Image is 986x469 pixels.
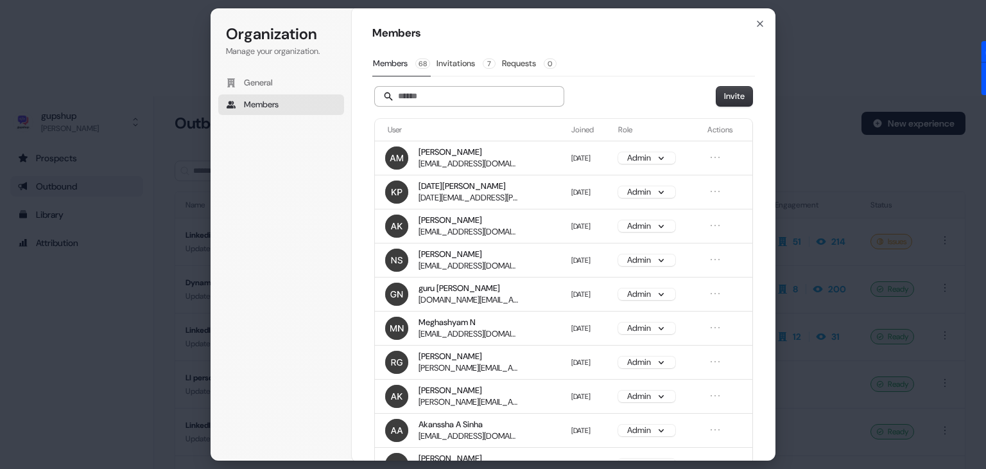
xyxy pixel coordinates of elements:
[618,152,675,164] button: Admin
[566,119,613,141] th: Joined
[419,260,520,272] span: [EMAIL_ADDRESS][DOMAIN_NAME]
[618,425,675,436] button: Admin
[415,58,430,69] span: 68
[618,357,675,368] button: Admin
[618,254,675,266] button: Admin
[226,24,336,44] h1: Organization
[419,419,483,430] span: Akanssha A Sinha
[707,320,723,335] button: Open menu
[618,323,675,334] button: Admin
[571,392,591,401] span: [DATE]
[571,460,591,469] span: [DATE]
[375,87,564,106] input: Search
[419,181,506,192] span: [DATE][PERSON_NAME]
[385,283,408,306] img: guru nandan
[707,388,723,403] button: Open menu
[419,158,520,170] span: [EMAIL_ADDRESS][DOMAIN_NAME]
[372,26,755,41] h1: Members
[618,220,675,232] button: Admin
[571,324,591,333] span: [DATE]
[613,119,702,141] th: Role
[501,51,557,76] button: Requests
[707,218,723,233] button: Open menu
[419,351,482,362] span: [PERSON_NAME]
[571,188,591,197] span: [DATE]
[571,256,591,265] span: [DATE]
[544,58,557,69] span: 0
[571,222,591,231] span: [DATE]
[419,317,476,328] span: Meghashyam N
[419,249,482,260] span: [PERSON_NAME]
[419,328,520,340] span: [EMAIL_ADDRESS][DOMAIN_NAME]
[707,286,723,301] button: Open menu
[244,99,279,111] span: Members
[707,252,723,267] button: Open menu
[385,215,408,238] img: Avinash Kumar
[419,385,482,396] span: [PERSON_NAME]
[419,430,520,442] span: [EMAIL_ADDRESS][DOMAIN_NAME]
[419,192,520,204] span: [DATE][EMAIL_ADDRESS][PERSON_NAME][DOMAIN_NAME]
[385,249,408,272] img: Naina Sharma
[385,317,408,340] img: Meghashyam N
[707,184,723,199] button: Open menu
[385,146,408,170] img: aparna menon
[571,290,591,299] span: [DATE]
[571,358,591,367] span: [DATE]
[419,362,520,374] span: [PERSON_NAME][EMAIL_ADDRESS][DOMAIN_NAME]
[419,226,520,238] span: [EMAIL_ADDRESS][DOMAIN_NAME]
[707,422,723,438] button: Open menu
[618,288,675,300] button: Admin
[385,419,408,442] img: Akanssha A Sinha
[571,154,591,163] span: [DATE]
[702,119,752,141] th: Actions
[483,58,496,69] span: 7
[244,77,273,89] span: General
[375,119,566,141] th: User
[707,354,723,369] button: Open menu
[218,73,344,93] button: General
[419,215,482,226] span: [PERSON_NAME]
[419,283,500,294] span: guru [PERSON_NAME]
[618,186,675,198] button: Admin
[419,453,482,465] span: [PERSON_NAME]
[372,51,431,76] button: Members
[436,51,496,76] button: Invitations
[385,351,408,374] img: Rahul Gupta
[716,87,752,106] button: Invite
[218,94,344,115] button: Members
[385,385,408,408] img: Anamika Kumari
[226,46,336,57] p: Manage your organization.
[419,294,520,306] span: [DOMAIN_NAME][EMAIL_ADDRESS][DOMAIN_NAME]
[707,150,723,165] button: Open menu
[571,426,591,435] span: [DATE]
[385,181,408,204] img: Kartik Poply
[419,146,482,158] span: [PERSON_NAME]
[618,391,675,402] button: Admin
[419,396,520,408] span: [PERSON_NAME][EMAIL_ADDRESS][DOMAIN_NAME]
